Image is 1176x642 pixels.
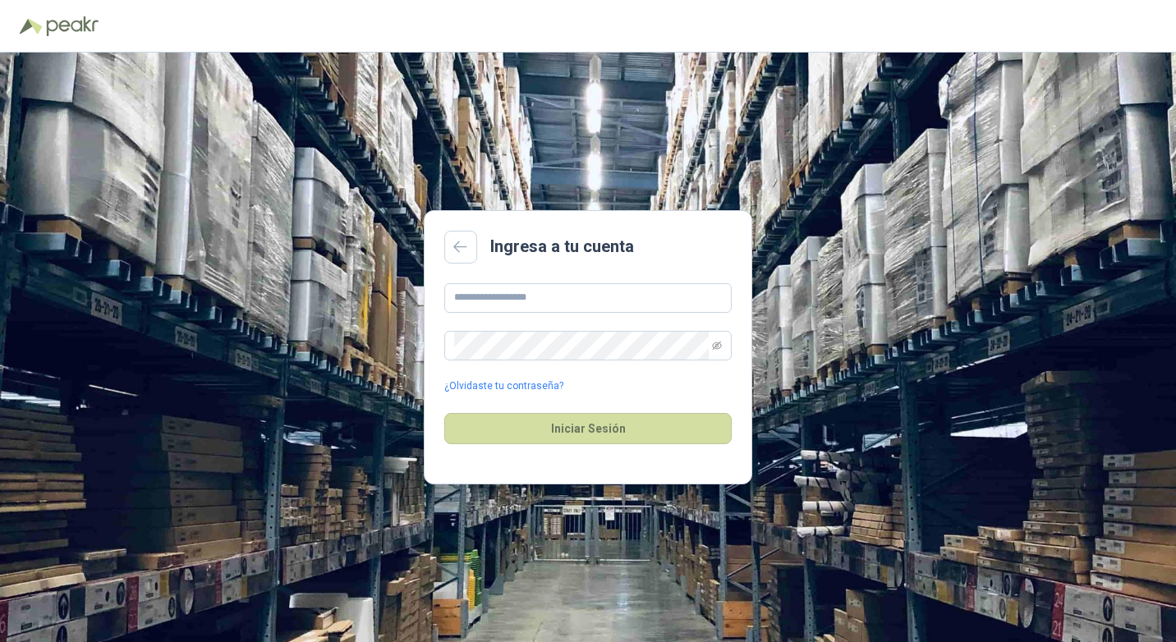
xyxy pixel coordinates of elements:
[20,18,43,34] img: Logo
[444,413,732,444] button: Iniciar Sesión
[712,341,722,351] span: eye-invisible
[490,234,634,259] h2: Ingresa a tu cuenta
[444,378,563,394] a: ¿Olvidaste tu contraseña?
[46,16,99,36] img: Peakr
